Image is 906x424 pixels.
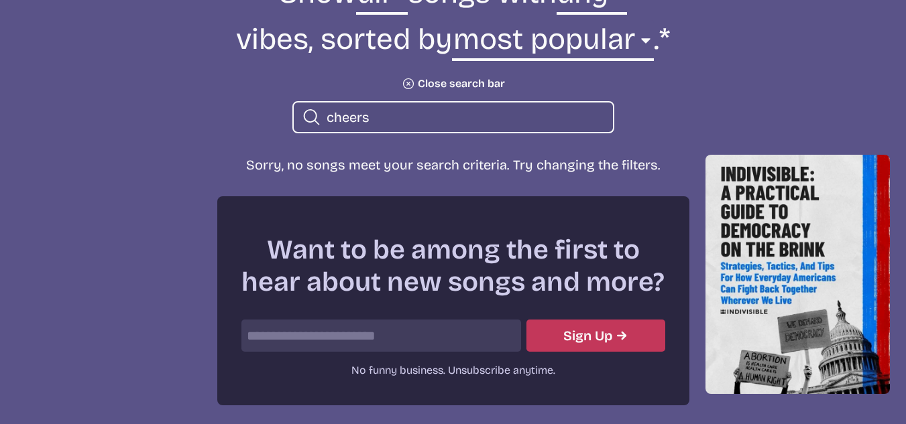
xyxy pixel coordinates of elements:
[526,320,665,352] button: Submit
[239,155,668,175] p: Sorry, no songs meet your search criteria. Try changing the filters.
[452,20,654,66] select: sorting
[705,155,891,394] img: Help save our democracy!
[351,364,555,376] span: No funny business. Unsubscribe anytime.
[327,109,602,126] input: search
[402,77,505,90] button: Close search bar
[241,234,665,298] h2: Want to be among the first to hear about new songs and more?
